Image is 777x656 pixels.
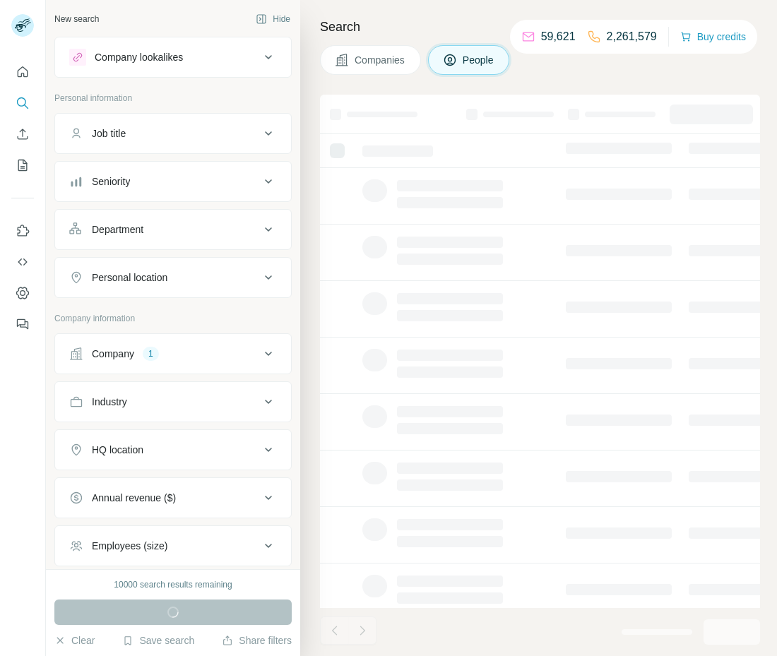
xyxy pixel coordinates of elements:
button: Feedback [11,311,34,337]
button: Annual revenue ($) [55,481,291,515]
div: Annual revenue ($) [92,491,176,505]
button: Industry [55,385,291,419]
button: My lists [11,153,34,178]
button: Buy credits [680,27,746,47]
div: New search [54,13,99,25]
button: Personal location [55,261,291,294]
div: Company lookalikes [95,50,183,64]
div: 1 [143,347,159,360]
button: Employees (size) [55,529,291,563]
button: Quick start [11,59,34,85]
p: 2,261,579 [607,28,657,45]
p: Company information [54,312,292,325]
button: Job title [55,117,291,150]
button: Company lookalikes [55,40,291,74]
div: Company [92,347,134,361]
button: Search [11,90,34,116]
button: Use Surfe on LinkedIn [11,218,34,244]
div: Seniority [92,174,130,189]
div: Industry [92,395,127,409]
button: Clear [54,633,95,648]
button: Company1 [55,337,291,371]
span: People [463,53,495,67]
button: Use Surfe API [11,249,34,275]
button: Dashboard [11,280,34,306]
p: Personal information [54,92,292,105]
button: Enrich CSV [11,121,34,147]
button: Save search [122,633,194,648]
div: 10000 search results remaining [114,578,232,591]
div: HQ location [92,443,143,457]
p: 59,621 [541,28,576,45]
button: Department [55,213,291,246]
div: Department [92,222,143,237]
button: HQ location [55,433,291,467]
h4: Search [320,17,760,37]
span: Companies [355,53,406,67]
button: Seniority [55,165,291,198]
div: Personal location [92,270,167,285]
button: Share filters [222,633,292,648]
div: Employees (size) [92,539,167,553]
button: Hide [246,8,300,30]
div: Job title [92,126,126,141]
